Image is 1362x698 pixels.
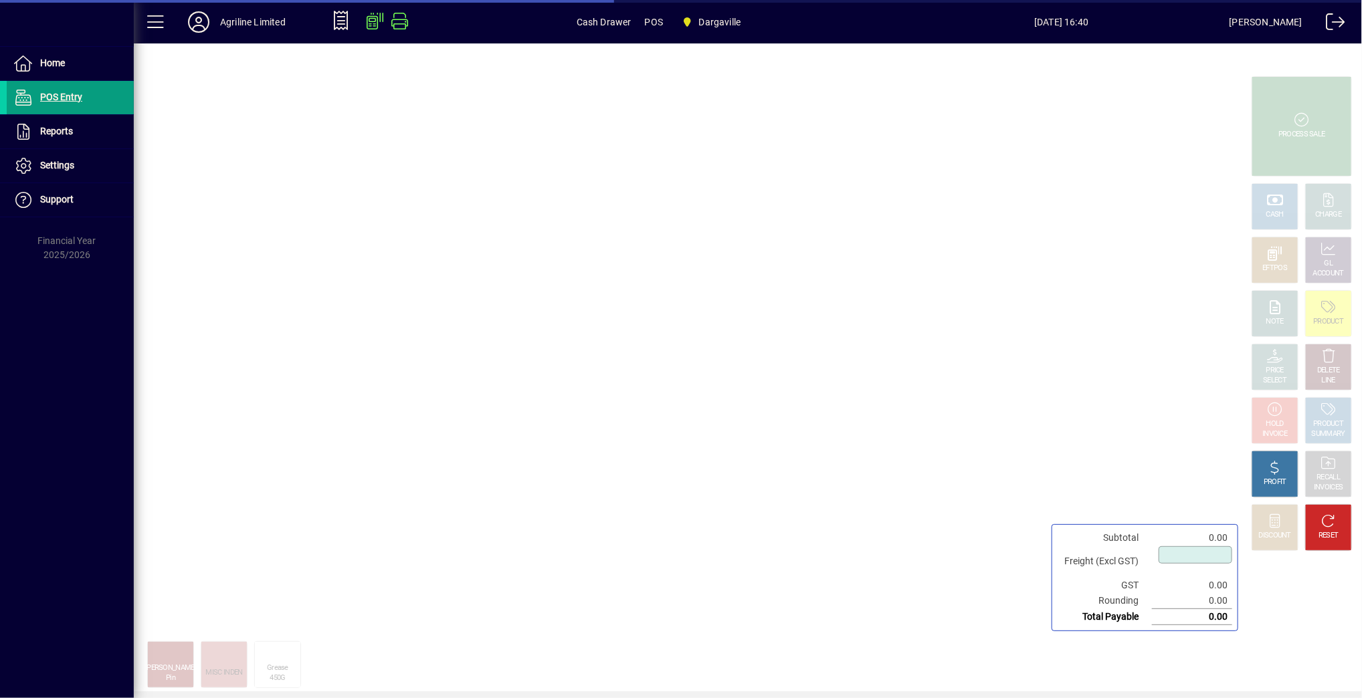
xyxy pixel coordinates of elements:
td: Rounding [1058,593,1152,609]
td: Subtotal [1058,530,1152,546]
div: INVOICES [1314,483,1343,493]
td: Freight (Excl GST) [1058,546,1152,578]
a: Home [7,47,134,80]
a: Reports [7,115,134,148]
div: SUMMARY [1312,429,1345,439]
td: GST [1058,578,1152,593]
button: Profile [177,10,220,34]
div: EFTPOS [1263,263,1288,273]
a: Logout [1316,3,1345,46]
span: POS [645,11,664,33]
div: DELETE [1317,366,1340,376]
div: MISC INDEN [205,668,242,678]
div: PRICE [1266,366,1284,376]
div: PRODUCT [1313,317,1343,327]
span: POS Entry [40,92,82,102]
div: NOTE [1266,317,1284,327]
div: [PERSON_NAME] [1230,11,1302,33]
div: LINE [1322,376,1335,386]
div: Agriline Limited [220,11,286,33]
span: Cash Drawer [577,11,631,33]
td: 0.00 [1152,593,1232,609]
div: ACCOUNT [1313,269,1344,279]
div: PRODUCT [1313,419,1343,429]
span: Dargaville [676,10,746,34]
a: Support [7,183,134,217]
span: Support [40,194,74,205]
span: [DATE] 16:40 [894,11,1230,33]
div: PROFIT [1264,477,1286,487]
div: DISCOUNT [1259,531,1291,541]
td: 0.00 [1152,609,1232,625]
div: SELECT [1264,376,1287,386]
td: 0.00 [1152,578,1232,593]
div: [PERSON_NAME] [145,663,196,673]
div: RESET [1319,531,1339,541]
div: RECALL [1317,473,1341,483]
span: Reports [40,126,73,136]
div: CHARGE [1316,210,1342,220]
td: Total Payable [1058,609,1152,625]
div: INVOICE [1262,429,1287,439]
div: 450G [270,673,285,683]
div: Grease [267,663,288,673]
span: Settings [40,160,74,170]
div: GL [1325,259,1333,269]
a: Settings [7,149,134,183]
span: Dargaville [699,11,741,33]
span: Home [40,57,65,68]
div: PROCESS SALE [1278,130,1325,140]
div: HOLD [1266,419,1284,429]
div: CASH [1266,210,1284,220]
td: 0.00 [1152,530,1232,546]
div: Pin [166,673,175,683]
